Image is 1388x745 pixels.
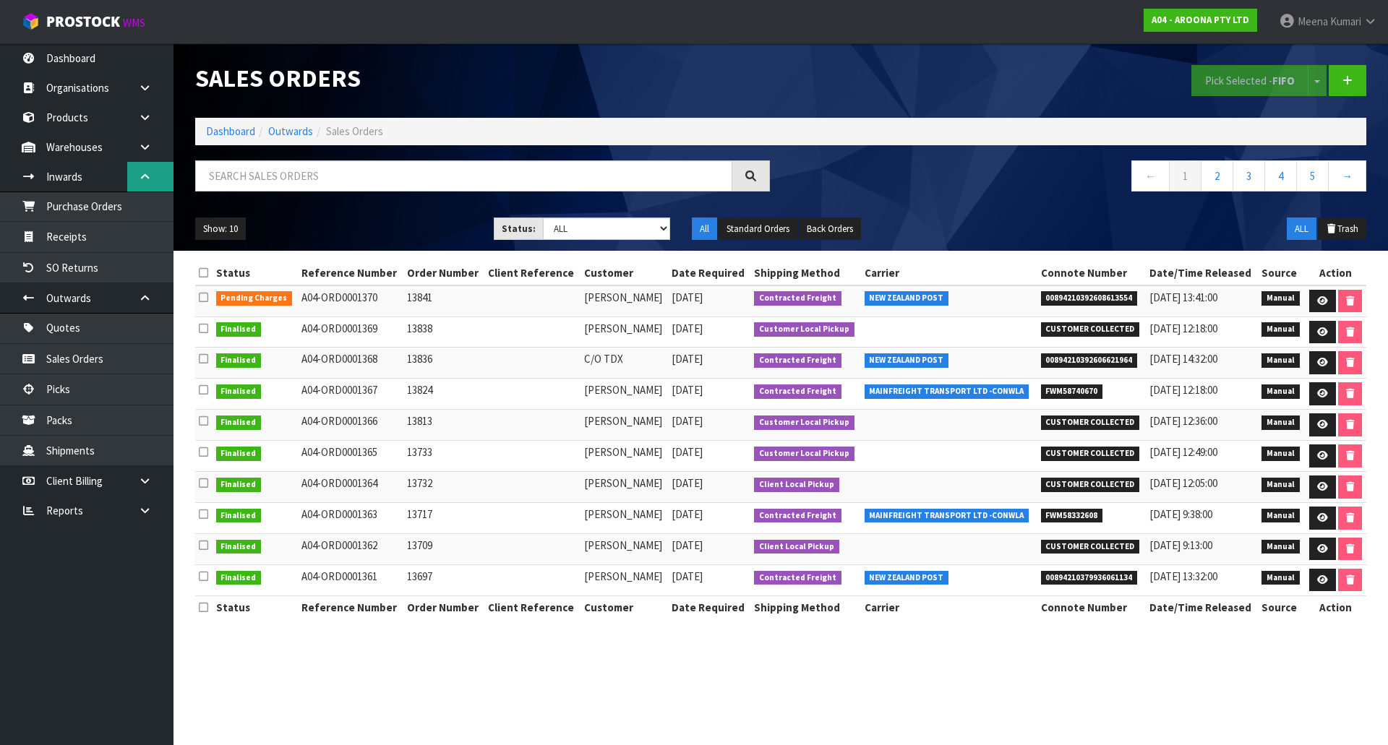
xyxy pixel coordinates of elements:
span: Manual [1261,353,1300,368]
strong: FIFO [1272,74,1295,87]
span: Contracted Freight [754,353,841,368]
button: Show: 10 [195,218,246,241]
nav: Page navigation [792,160,1366,196]
th: Action [1305,262,1366,285]
span: Client Local Pickup [754,540,839,554]
a: Outwards [268,124,313,138]
span: Finalised [216,415,262,430]
td: 13841 [403,285,484,316]
th: Carrier [861,595,1037,619]
span: CUSTOMER COLLECTED [1041,478,1140,492]
th: Customer [581,595,668,619]
td: [PERSON_NAME] [581,285,668,316]
span: Finalised [216,353,262,368]
span: CUSTOMER COLLECTED [1041,447,1140,461]
td: 13813 [403,410,484,441]
a: 5 [1296,160,1329,191]
span: Contracted Freight [754,291,841,306]
span: 00894210392606621964 [1041,353,1138,368]
th: Client Reference [484,262,581,285]
span: CUSTOMER COLLECTED [1041,540,1140,554]
span: [DATE] 12:36:00 [1149,414,1217,428]
span: CUSTOMER COLLECTED [1041,415,1140,430]
span: Contracted Freight [754,571,841,585]
a: 1 [1169,160,1201,191]
span: [DATE] [672,352,703,366]
th: Connote Number [1037,262,1147,285]
span: Kumari [1330,14,1361,28]
td: A04-ORD0001364 [298,472,403,503]
span: Finalised [216,447,262,461]
th: Source [1258,262,1304,285]
span: Manual [1261,478,1300,492]
th: Order Number [403,595,484,619]
span: CUSTOMER COLLECTED [1041,322,1140,337]
span: Customer Local Pickup [754,415,854,430]
span: [DATE] [672,322,703,335]
th: Date/Time Released [1146,595,1258,619]
button: Trash [1318,218,1366,241]
th: Customer [581,262,668,285]
span: Finalised [216,571,262,585]
th: Status [213,595,299,619]
small: WMS [123,16,145,30]
span: Manual [1261,291,1300,306]
span: Finalised [216,509,262,523]
span: [DATE] 12:49:00 [1149,445,1217,459]
button: Back Orders [799,218,861,241]
td: [PERSON_NAME] [581,379,668,410]
a: 4 [1264,160,1297,191]
th: Action [1305,595,1366,619]
span: Manual [1261,415,1300,430]
a: 3 [1233,160,1265,191]
a: → [1328,160,1366,191]
span: [DATE] 13:41:00 [1149,290,1217,304]
span: [DATE] 13:32:00 [1149,569,1217,583]
span: Pending Charges [216,291,293,306]
span: Manual [1261,571,1300,585]
span: [DATE] [672,538,703,552]
h1: Sales Orders [195,65,770,92]
span: [DATE] 12:05:00 [1149,476,1217,490]
img: cube-alt.png [22,12,40,30]
td: A04-ORD0001361 [298,564,403,595]
span: [DATE] [672,383,703,397]
td: 13709 [403,533,484,564]
td: 13717 [403,503,484,534]
th: Shipping Method [750,262,861,285]
button: ALL [1287,218,1316,241]
span: ProStock [46,12,120,31]
span: Customer Local Pickup [754,447,854,461]
button: All [692,218,717,241]
span: NEW ZEALAND POST [865,571,949,585]
span: [DATE] [672,445,703,459]
span: Customer Local Pickup [754,322,854,337]
th: Date/Time Released [1146,262,1258,285]
span: NEW ZEALAND POST [865,353,949,368]
td: [PERSON_NAME] [581,503,668,534]
span: [DATE] 12:18:00 [1149,322,1217,335]
span: Meena [1298,14,1328,28]
input: Search sales orders [195,160,732,191]
span: [DATE] [672,507,703,521]
a: ← [1131,160,1170,191]
td: A04-ORD0001365 [298,441,403,472]
td: 13733 [403,441,484,472]
td: C/O TDX [581,348,668,379]
span: [DATE] 9:38:00 [1149,507,1212,521]
td: 13824 [403,379,484,410]
button: Pick Selected -FIFO [1191,65,1308,96]
span: Manual [1261,509,1300,523]
td: A04-ORD0001368 [298,348,403,379]
span: Finalised [216,384,262,399]
span: Client Local Pickup [754,478,839,492]
span: [DATE] [672,476,703,490]
span: 00894210379936061134 [1041,571,1138,585]
th: Source [1258,595,1304,619]
th: Carrier [861,262,1037,285]
td: A04-ORD0001367 [298,379,403,410]
td: A04-ORD0001366 [298,410,403,441]
span: 00894210392608613554 [1041,291,1138,306]
th: Client Reference [484,595,581,619]
td: [PERSON_NAME] [581,472,668,503]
